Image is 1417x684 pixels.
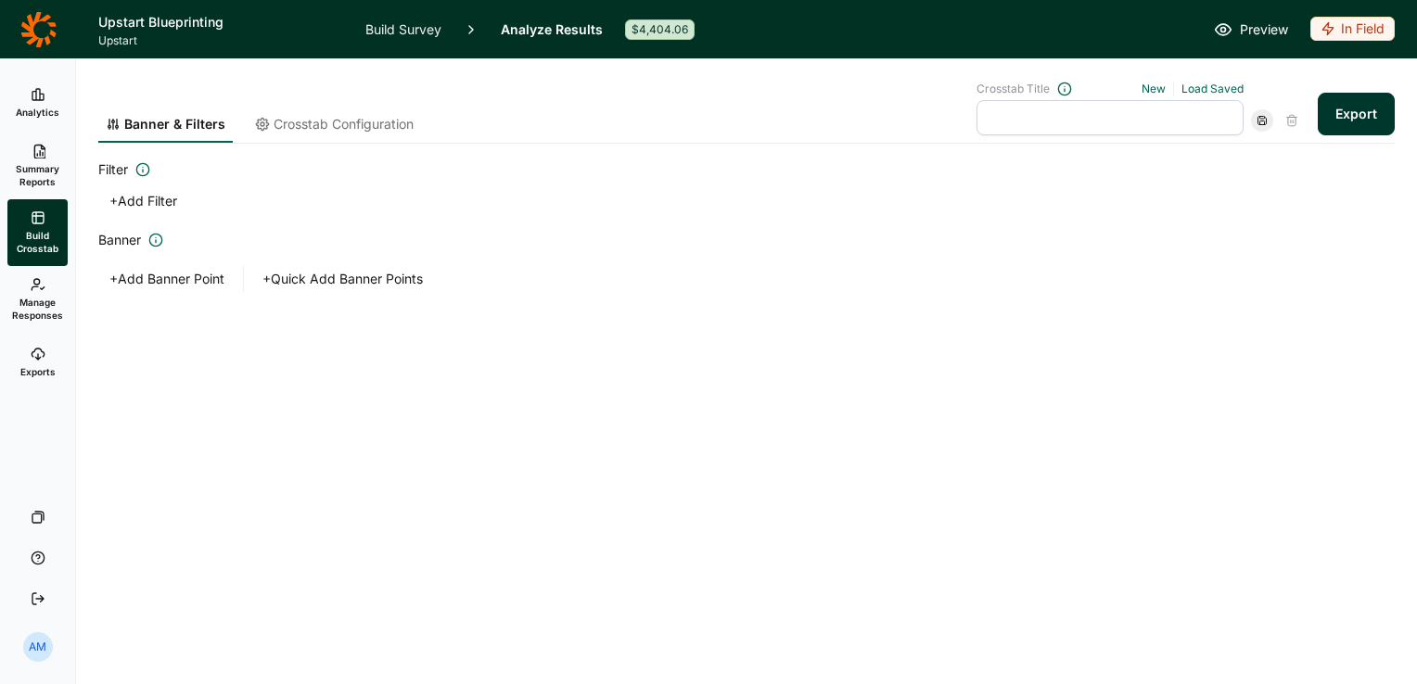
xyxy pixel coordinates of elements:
[98,158,128,181] span: Filter
[1251,109,1273,132] div: Save Crosstab
[15,162,60,188] span: Summary Reports
[1310,17,1395,41] div: In Field
[1310,17,1395,43] button: In Field
[274,115,414,133] span: Crosstab Configuration
[625,19,695,40] div: $4,404.06
[98,266,236,292] button: +Add Banner Point
[1240,19,1288,41] span: Preview
[98,188,188,214] button: +Add Filter
[1318,93,1395,135] button: Export
[1181,82,1244,95] a: Load Saved
[1142,82,1166,95] a: New
[7,133,68,199] a: Summary Reports
[1214,19,1288,41] a: Preview
[7,73,68,133] a: Analytics
[977,82,1050,96] span: Crosstab Title
[98,11,343,33] h1: Upstart Blueprinting
[7,199,68,266] a: Build Crosstab
[124,115,225,133] span: Banner & Filters
[20,365,56,378] span: Exports
[98,33,343,48] span: Upstart
[12,296,63,322] span: Manage Responses
[251,266,434,292] button: +Quick Add Banner Points
[7,333,68,392] a: Exports
[7,266,68,333] a: Manage Responses
[16,106,59,119] span: Analytics
[23,632,53,662] div: AM
[1281,109,1303,132] div: Delete
[98,229,141,251] span: Banner
[15,229,60,255] span: Build Crosstab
